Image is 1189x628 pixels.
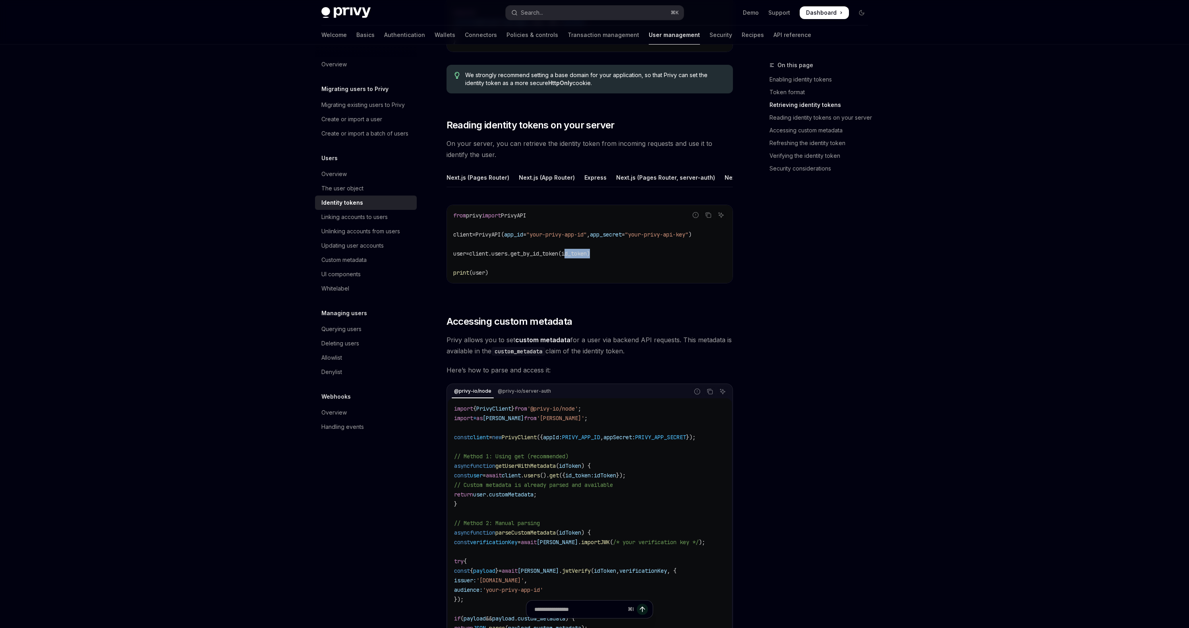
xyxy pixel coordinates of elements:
[321,308,367,318] h5: Managing users
[495,462,556,469] span: getUserWithMetadata
[507,25,558,45] a: Policies & controls
[454,539,470,546] span: const
[491,347,545,356] code: custom_metadata
[447,364,733,376] span: Here’s how to parse and access it:
[773,25,811,45] a: API reference
[559,529,581,536] span: idToken
[504,231,523,238] span: app_id
[384,25,425,45] a: Authentication
[454,491,473,498] span: return
[321,198,363,207] div: Identity tokens
[321,114,382,124] div: Create or import a user
[315,267,417,281] a: UI components
[637,604,648,615] button: Send message
[743,9,759,17] a: Demo
[495,386,553,396] div: @privy-io/server-auth
[315,167,417,181] a: Overview
[667,567,677,574] span: , {
[483,415,524,422] span: [PERSON_NAME]
[584,415,588,422] span: ;
[315,196,417,210] a: Identity tokens
[581,462,591,469] span: ) {
[454,596,464,603] span: });
[453,250,466,257] span: user
[526,231,587,238] span: "your-privy-app-id"
[476,415,483,422] span: as
[321,169,347,179] div: Overview
[454,462,470,469] span: async
[483,586,543,593] span: 'your-privy-app-id'
[591,567,594,574] span: (
[537,539,578,546] span: [PERSON_NAME]
[594,567,616,574] span: idToken
[454,500,457,508] span: }
[534,491,537,498] span: ;
[502,567,518,574] span: await
[321,25,347,45] a: Welcome
[581,529,591,536] span: ) {
[486,472,502,479] span: await
[447,138,733,160] span: On your server, you can retrieve the identity token from incoming requests and use it to identify...
[543,434,562,441] span: appId:
[435,25,455,45] a: Wallets
[315,112,417,126] a: Create or import a user
[315,365,417,379] a: Denylist
[562,567,591,574] span: jwtVerify
[466,212,482,219] span: privy
[447,334,733,357] span: Privy allows you to set for a user via backend API requests. This metadata is available in the cl...
[616,567,619,574] span: ,
[584,168,607,187] div: Express
[769,99,874,111] a: Retrieving identity tokens
[619,567,667,574] span: verificationKey
[465,25,497,45] a: Connectors
[769,149,874,162] a: Verifying the identity token
[483,472,486,479] span: =
[454,529,470,536] span: async
[321,184,363,193] div: The user object
[321,84,389,94] h5: Migrating users to Privy
[559,472,565,479] span: ({
[315,281,417,296] a: Whitelabel
[625,231,688,238] span: "your-privy-api-key"
[769,111,874,124] a: Reading identity tokens on your server
[321,129,408,138] div: Create or import a batch of users
[600,434,603,441] span: ,
[315,57,417,72] a: Overview
[315,322,417,336] a: Querying users
[315,98,417,112] a: Migrating existing users to Privy
[315,253,417,267] a: Custom metadata
[523,231,526,238] span: =
[769,137,874,149] a: Refreshing the identity token
[453,231,472,238] span: client
[321,227,400,236] div: Unlinking accounts from users
[518,567,559,574] span: [PERSON_NAME]
[470,472,483,479] span: user
[452,386,494,396] div: @privy-io/node
[511,405,514,412] span: }
[537,415,584,422] span: '[PERSON_NAME]'
[321,269,361,279] div: UI components
[453,212,466,219] span: from
[476,577,524,584] span: '[DOMAIN_NAME]'
[315,351,417,365] a: Allowlist
[321,212,388,222] div: Linking accounts to users
[556,462,559,469] span: (
[613,539,699,546] span: /* your verification key */
[454,567,470,574] span: const
[470,539,518,546] span: verificationKey
[703,210,713,220] button: Copy the contents from the code block
[587,231,590,238] span: ,
[447,119,615,132] span: Reading identity tokens on your server
[473,491,486,498] span: user
[686,434,696,441] span: });
[559,567,562,574] span: .
[492,434,502,441] span: new
[454,519,540,527] span: // Method 2: Manual parsing
[699,539,705,546] span: );
[454,72,460,79] svg: Tip
[688,231,692,238] span: )
[454,481,613,488] span: // Custom metadata is already parsed and available
[514,405,527,412] span: from
[315,405,417,420] a: Overview
[321,60,347,69] div: Overview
